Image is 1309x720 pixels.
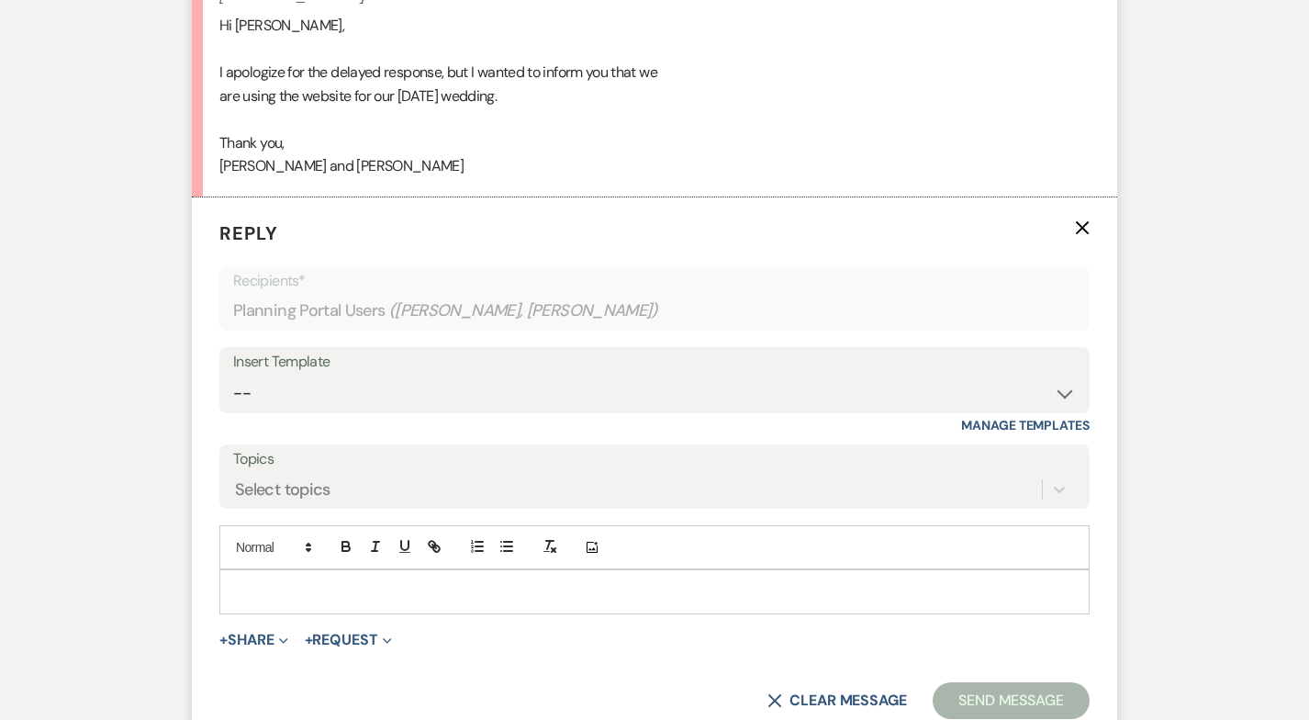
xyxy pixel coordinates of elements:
[933,682,1090,719] button: Send Message
[235,478,330,502] div: Select topics
[233,349,1076,376] div: Insert Template
[961,417,1090,433] a: Manage Templates
[219,633,288,647] button: Share
[233,293,1076,329] div: Planning Portal Users
[219,633,228,647] span: +
[305,633,392,647] button: Request
[233,446,1076,473] label: Topics
[305,633,313,647] span: +
[219,14,1090,178] div: Hi [PERSON_NAME], I apologize for the delayed response, but I wanted to inform you that we are us...
[389,298,659,323] span: ( [PERSON_NAME], [PERSON_NAME] )
[767,693,907,708] button: Clear message
[219,221,278,245] span: Reply
[233,269,1076,293] p: Recipients*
